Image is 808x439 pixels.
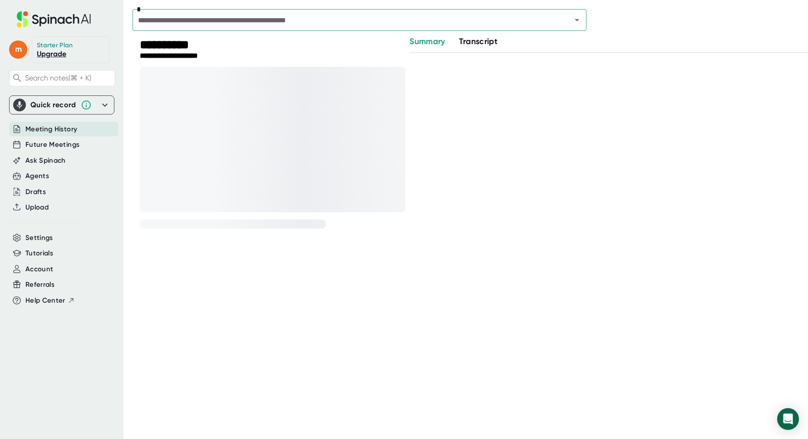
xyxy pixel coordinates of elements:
[777,408,799,430] div: Open Intercom Messenger
[25,124,77,135] button: Meeting History
[25,74,91,82] span: Search notes (⌘ + K)
[13,96,110,114] div: Quick record
[25,140,79,150] button: Future Meetings
[25,187,46,197] button: Drafts
[409,35,445,48] button: Summary
[37,50,66,58] a: Upgrade
[25,295,65,306] span: Help Center
[25,155,66,166] button: Ask Spinach
[571,14,583,26] button: Open
[25,248,53,259] button: Tutorials
[25,264,53,274] button: Account
[409,36,445,46] span: Summary
[459,36,498,46] span: Transcript
[25,171,49,181] button: Agents
[37,41,73,50] div: Starter Plan
[25,202,49,213] button: Upload
[9,40,27,59] span: m
[30,100,76,110] div: Quick record
[25,279,54,290] button: Referrals
[459,35,498,48] button: Transcript
[25,295,75,306] button: Help Center
[25,233,53,243] button: Settings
